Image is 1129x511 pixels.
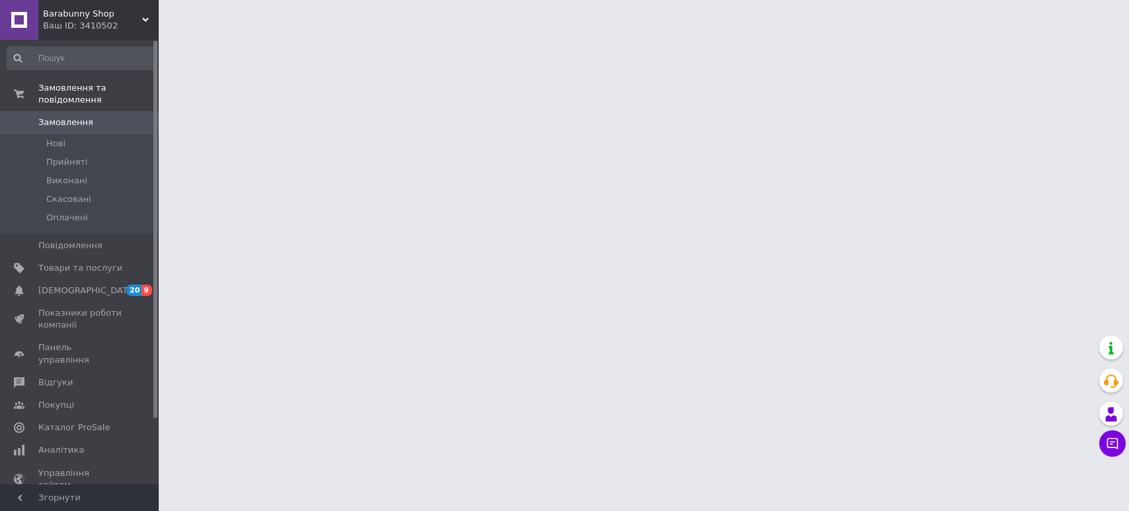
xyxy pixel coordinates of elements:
span: Barabunny Shop [43,8,142,20]
div: Ваш ID: 3410502 [43,20,159,32]
span: Скасовані [46,193,91,205]
span: Товари та послуги [38,262,122,274]
span: Прийняті [46,156,87,168]
span: Виконані [46,175,87,187]
span: Замовлення та повідомлення [38,82,159,106]
span: Нові [46,138,65,150]
span: Аналітика [38,444,84,456]
span: Покупці [38,399,74,411]
span: 20 [126,285,142,296]
span: Панель управління [38,342,122,365]
button: Чат з покупцем [1099,430,1126,457]
span: 9 [142,285,152,296]
span: Управління сайтом [38,467,122,491]
span: Повідомлення [38,240,103,252]
span: [DEMOGRAPHIC_DATA] [38,285,136,297]
span: Оплачені [46,212,88,224]
span: Замовлення [38,116,93,128]
input: Пошук [7,46,155,70]
span: Показники роботи компанії [38,307,122,331]
span: Відгуки [38,377,73,389]
span: Каталог ProSale [38,422,110,434]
